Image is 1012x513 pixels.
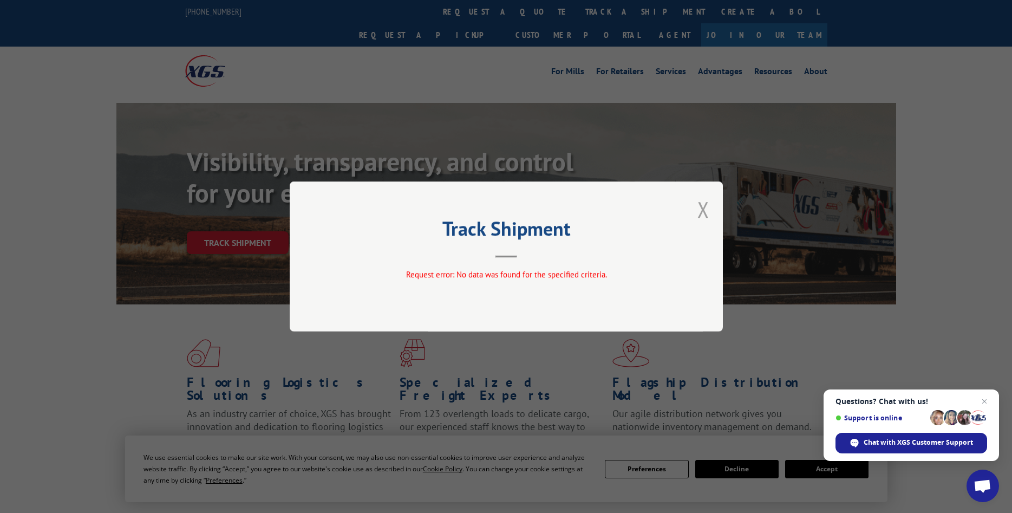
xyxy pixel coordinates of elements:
[967,470,999,502] a: Open chat
[835,414,926,422] span: Support is online
[406,269,606,280] span: Request error: No data was found for the specified criteria.
[344,221,669,242] h2: Track Shipment
[697,195,709,224] button: Close modal
[835,397,987,406] span: Questions? Chat with us!
[835,433,987,453] span: Chat with XGS Customer Support
[864,438,973,447] span: Chat with XGS Customer Support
